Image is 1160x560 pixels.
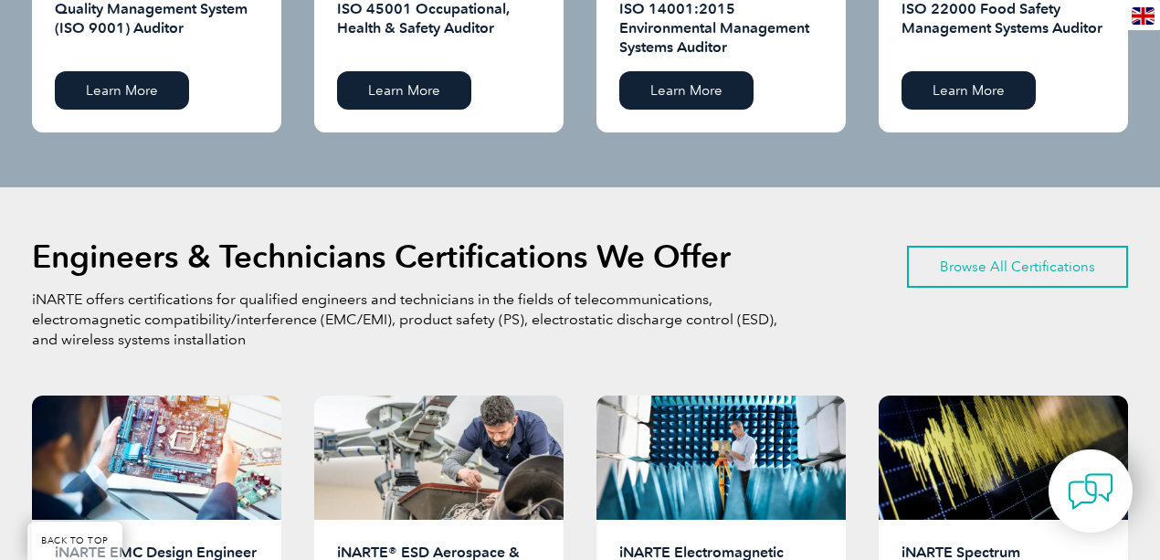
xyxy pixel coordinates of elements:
[902,71,1036,110] a: Learn More
[32,290,781,350] p: iNARTE offers certifications for qualified engineers and technicians in the fields of telecommuni...
[27,522,122,560] a: BACK TO TOP
[907,246,1128,288] a: Browse All Certifications
[55,71,189,110] a: Learn More
[1132,7,1155,25] img: en
[32,242,731,271] h2: Engineers & Technicians Certifications We Offer
[619,71,754,110] a: Learn More
[337,71,471,110] a: Learn More
[1068,469,1113,514] img: contact-chat.png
